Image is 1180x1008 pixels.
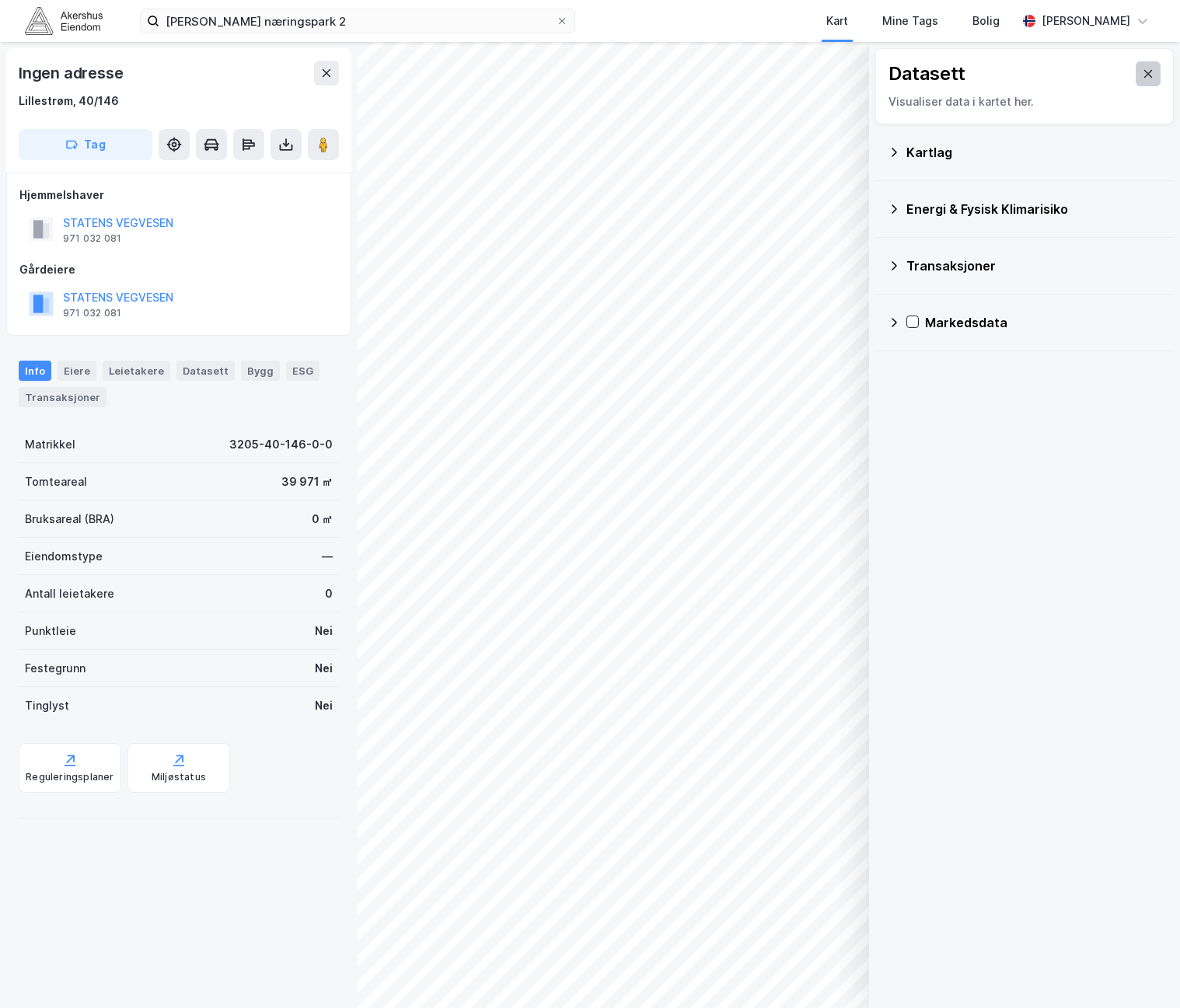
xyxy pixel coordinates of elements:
div: Kart [826,12,848,30]
div: Kontrollprogram for chat [1102,933,1180,1008]
button: Tag [19,129,152,160]
div: Transaksjoner [19,387,106,407]
div: Eiere [58,361,96,381]
div: Info [19,361,51,381]
div: Punktleie [25,622,76,640]
div: Tomteareal [25,473,87,491]
div: ESG [286,361,319,381]
div: Tinglyst [25,696,69,715]
div: Visualiser data i kartet her. [888,92,1161,111]
div: Lillestrøm, 40/146 [19,92,119,110]
div: Leietakere [103,361,170,381]
div: Mine Tags [882,12,938,30]
div: Kartlag [906,143,1161,162]
img: akershus-eiendom-logo.9091f326c980b4bce74ccdd9f866810c.svg [25,7,103,34]
div: Transaksjoner [906,256,1161,275]
div: Matrikkel [25,435,75,454]
div: 971 032 081 [63,232,121,245]
div: Ingen adresse [19,61,126,85]
div: [PERSON_NAME] [1042,12,1130,30]
div: Reguleringsplaner [26,771,113,783]
input: Søk på adresse, matrikkel, gårdeiere, leietakere eller personer [159,9,556,33]
div: Nei [315,696,333,715]
div: 3205-40-146-0-0 [229,435,333,454]
div: Energi & Fysisk Klimarisiko [906,200,1161,218]
div: Bruksareal (BRA) [25,510,114,528]
div: 0 ㎡ [312,510,333,528]
div: Festegrunn [25,659,86,678]
div: Datasett [176,361,235,381]
div: Miljøstatus [152,771,206,783]
div: — [322,547,333,566]
div: Eiendomstype [25,547,103,566]
iframe: Chat Widget [1102,933,1180,1008]
div: Datasett [888,61,965,86]
div: Gårdeiere [19,260,338,279]
div: Markedsdata [925,313,1161,332]
div: Hjemmelshaver [19,186,338,204]
div: Nei [315,659,333,678]
div: 0 [325,584,333,603]
div: Bolig [972,12,1000,30]
div: Bygg [241,361,280,381]
div: Antall leietakere [25,584,114,603]
div: Nei [315,622,333,640]
div: 39 971 ㎡ [281,473,333,491]
div: 971 032 081 [63,307,121,319]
